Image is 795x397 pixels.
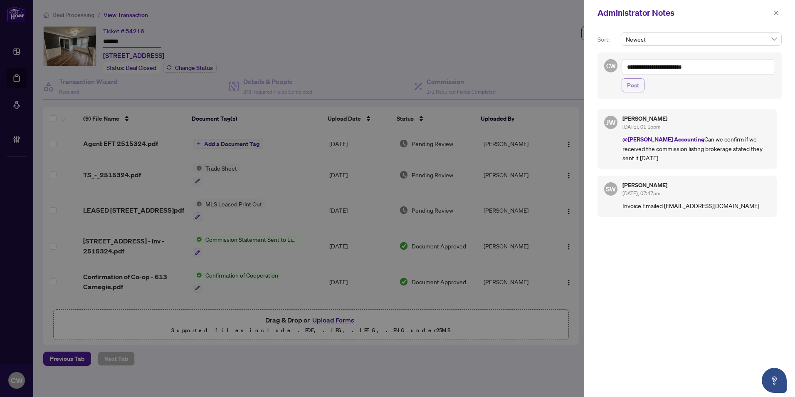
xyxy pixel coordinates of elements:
[762,368,787,393] button: Open asap
[622,135,704,143] span: @[PERSON_NAME] Accounting
[622,182,770,188] h5: [PERSON_NAME]
[773,10,779,16] span: close
[597,35,617,44] p: Sort:
[622,134,770,162] p: Can we confirm if we received the commission listing brokerage stated they sent it [DATE]
[626,33,777,45] span: Newest
[606,61,616,70] span: CW
[606,184,616,194] span: SW
[622,190,660,196] span: [DATE], 07:47pm
[606,117,616,128] span: JW
[597,7,771,19] div: Administrator Notes
[622,78,644,92] button: Post
[622,116,770,122] h5: [PERSON_NAME]
[622,201,770,210] p: Invoice Emailed [EMAIL_ADDRESS][DOMAIN_NAME]
[622,124,660,130] span: [DATE], 01:15pm
[627,79,639,92] span: Post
